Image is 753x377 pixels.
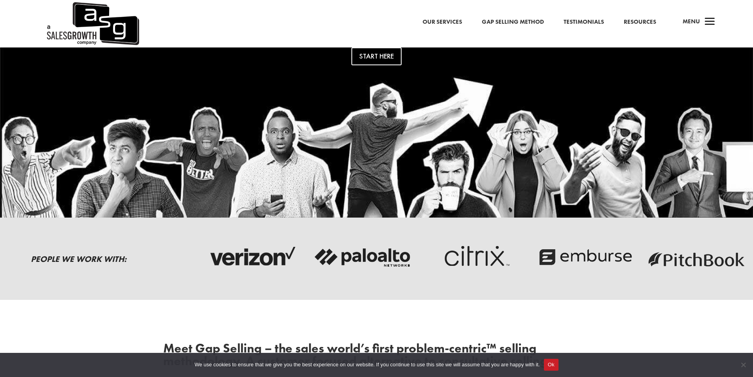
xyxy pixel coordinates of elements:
[482,17,544,27] a: Gap Selling Method
[163,342,590,371] h2: Meet Gap Selling – the sales world’s first problem-centric™ selling methodology. A customer focus...
[536,237,634,277] img: emburse-logo-dark
[423,17,462,27] a: Our Services
[683,17,700,25] span: Menu
[313,237,412,277] img: palato-networks-logo-dark
[544,359,559,371] button: Ok
[194,361,540,369] span: We use cookies to ensure that we give you the best experience on our website. If you continue to ...
[739,361,747,369] span: No
[702,14,718,30] span: a
[425,237,523,277] img: critix-logo-dark
[202,237,301,277] img: verizon-logo-dark
[624,17,656,27] a: Resources
[564,17,604,27] a: Testimonials
[351,47,402,65] a: Start Here
[647,237,745,277] img: pitchbook-logo-dark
